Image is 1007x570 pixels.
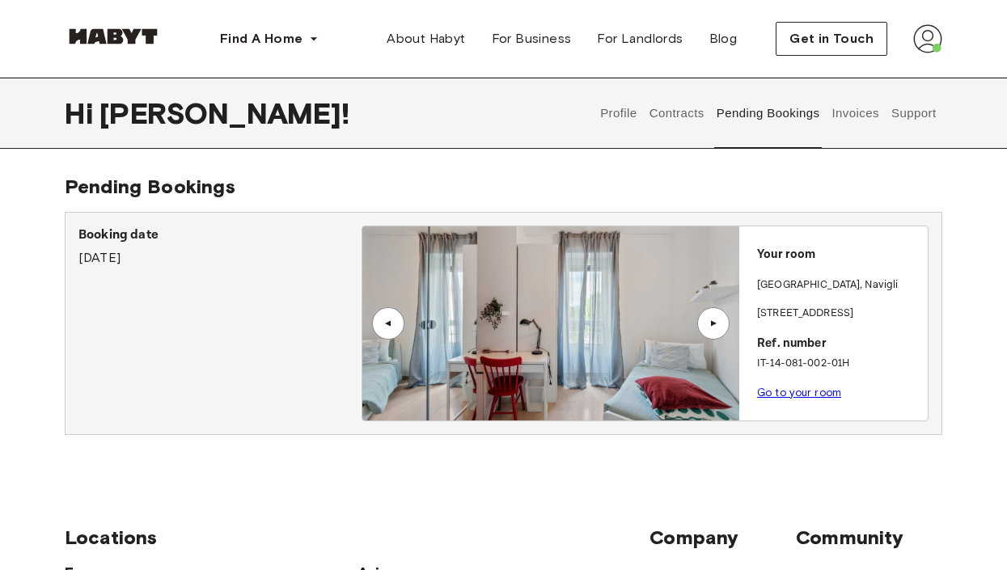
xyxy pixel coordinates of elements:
span: [PERSON_NAME] ! [99,96,349,130]
p: IT-14-081-002-01H [757,356,921,372]
a: About Habyt [374,23,478,55]
p: Ref. number [757,335,921,353]
button: Profile [599,78,640,149]
span: Pending Bookings [65,175,235,198]
button: Contracts [647,78,706,149]
a: For Business [479,23,585,55]
div: [DATE] [78,226,362,268]
span: Find A Home [220,29,303,49]
button: Pending Bookings [714,78,822,149]
span: About Habyt [387,29,465,49]
span: Locations [65,526,649,550]
div: ▲ [380,319,396,328]
a: Go to your room [757,386,841,399]
span: Community [796,526,942,550]
p: [GEOGRAPHIC_DATA] , Navigli [757,277,898,293]
span: For Landlords [597,29,683,49]
p: [STREET_ADDRESS] [757,306,921,322]
img: Image of the room [362,226,739,420]
img: Habyt [65,28,162,44]
img: avatar [913,24,942,53]
a: For Landlords [584,23,696,55]
div: user profile tabs [594,78,942,149]
button: Support [889,78,938,149]
a: Blog [696,23,751,55]
span: Get in Touch [789,29,874,49]
button: Find A Home [207,23,332,55]
button: Get in Touch [776,22,887,56]
span: Company [649,526,796,550]
span: Blog [709,29,738,49]
p: Your room [757,246,921,264]
button: Invoices [830,78,881,149]
span: Hi [65,96,99,130]
div: ▲ [705,319,721,328]
p: Booking date [78,226,362,245]
span: For Business [492,29,572,49]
